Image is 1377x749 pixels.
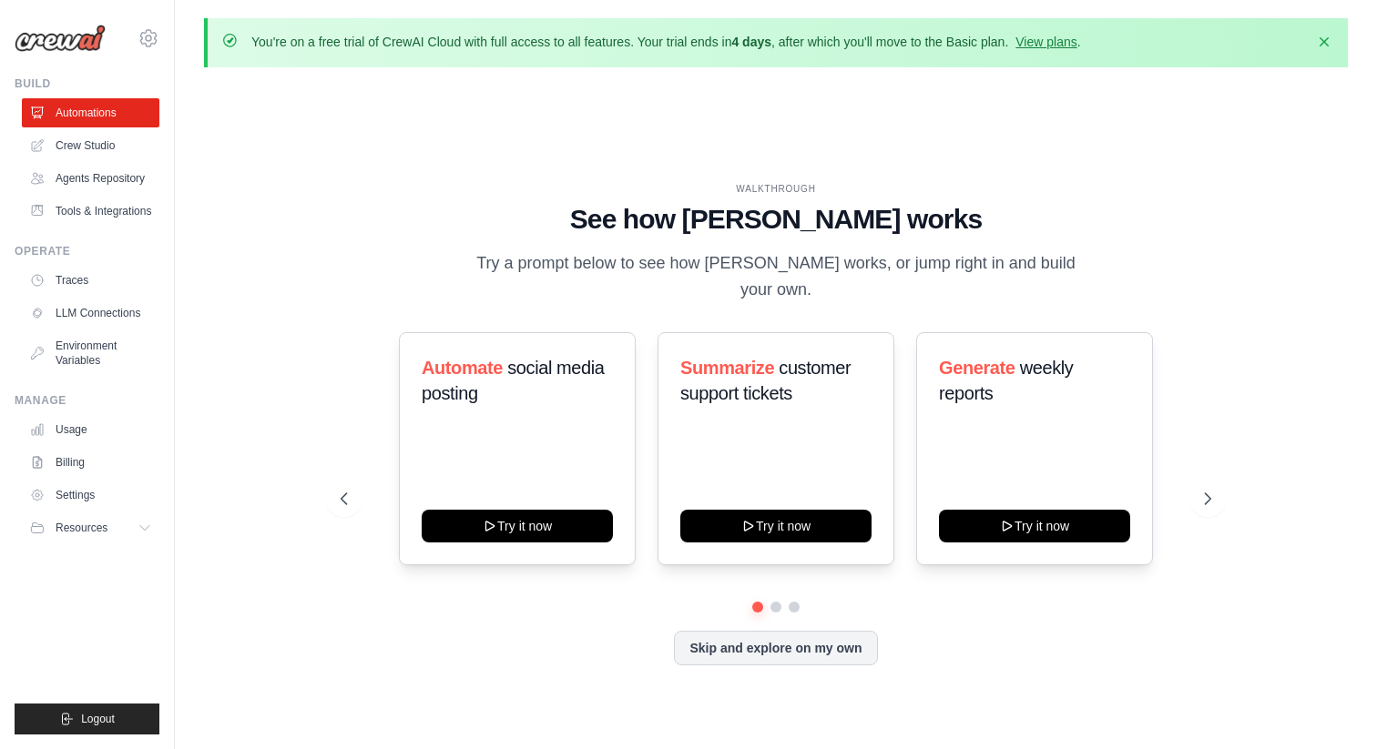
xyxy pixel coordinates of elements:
div: Build [15,76,159,91]
span: Automate [422,358,503,378]
img: Logo [15,25,106,52]
p: Try a prompt below to see how [PERSON_NAME] works, or jump right in and build your own. [470,250,1082,304]
span: customer support tickets [680,358,851,403]
div: WALKTHROUGH [341,182,1212,196]
p: You're on a free trial of CrewAI Cloud with full access to all features. Your trial ends in , aft... [251,33,1081,51]
a: Traces [22,266,159,295]
a: Crew Studio [22,131,159,160]
button: Resources [22,513,159,542]
span: Resources [56,521,107,535]
a: View plans [1015,35,1076,49]
a: Usage [22,415,159,444]
a: Automations [22,98,159,127]
span: social media posting [422,358,605,403]
a: Settings [22,481,159,510]
a: LLM Connections [22,299,159,328]
span: Logout [81,712,115,726]
button: Skip and explore on my own [674,631,877,665]
button: Try it now [680,510,872,542]
div: Manage [15,393,159,408]
a: Billing [22,448,159,477]
div: Operate [15,244,159,258]
strong: 4 days [731,35,771,49]
span: Generate [939,358,1015,378]
button: Try it now [422,510,613,542]
a: Environment Variables [22,331,159,375]
a: Tools & Integrations [22,197,159,226]
a: Agents Repository [22,164,159,193]
button: Try it now [939,510,1130,542]
span: Summarize [680,358,774,378]
h1: See how [PERSON_NAME] works [341,203,1212,236]
button: Logout [15,703,159,734]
